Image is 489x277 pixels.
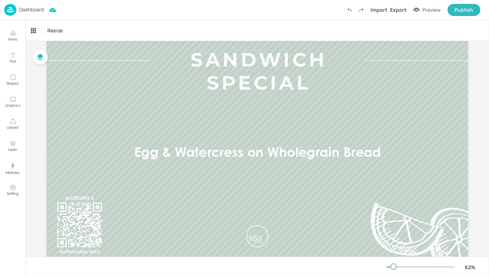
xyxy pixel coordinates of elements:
label: Undo (Ctrl + Z) [343,4,356,16]
div: Import [370,6,387,14]
p: Dashboard [19,7,44,12]
img: logo-86c26b7e.jpg [4,4,16,16]
span: Egg & Watercress on Wholegrain Bread [134,147,380,160]
span: Resize [46,27,64,34]
div: Publish [455,6,473,14]
button: Preview [409,5,445,15]
label: Redo (Ctrl + Y) [356,4,368,16]
div: Export [390,6,406,14]
div: Preview [422,6,441,14]
div: 62 % [462,263,479,271]
button: Publish [448,4,480,16]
